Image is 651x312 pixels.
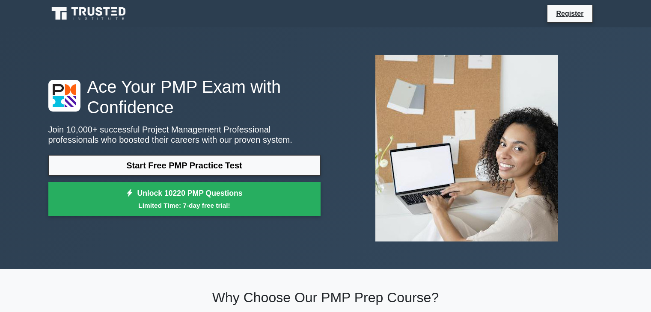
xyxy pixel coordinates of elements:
[48,155,321,176] a: Start Free PMP Practice Test
[59,200,310,210] small: Limited Time: 7-day free trial!
[551,8,589,19] a: Register
[48,182,321,216] a: Unlock 10220 PMP QuestionsLimited Time: 7-day free trial!
[48,289,603,306] h2: Why Choose Our PMP Prep Course?
[48,77,321,118] h1: Ace Your PMP Exam with Confidence
[48,124,321,145] p: Join 10,000+ successful Project Management Professional professionals who boosted their careers w...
